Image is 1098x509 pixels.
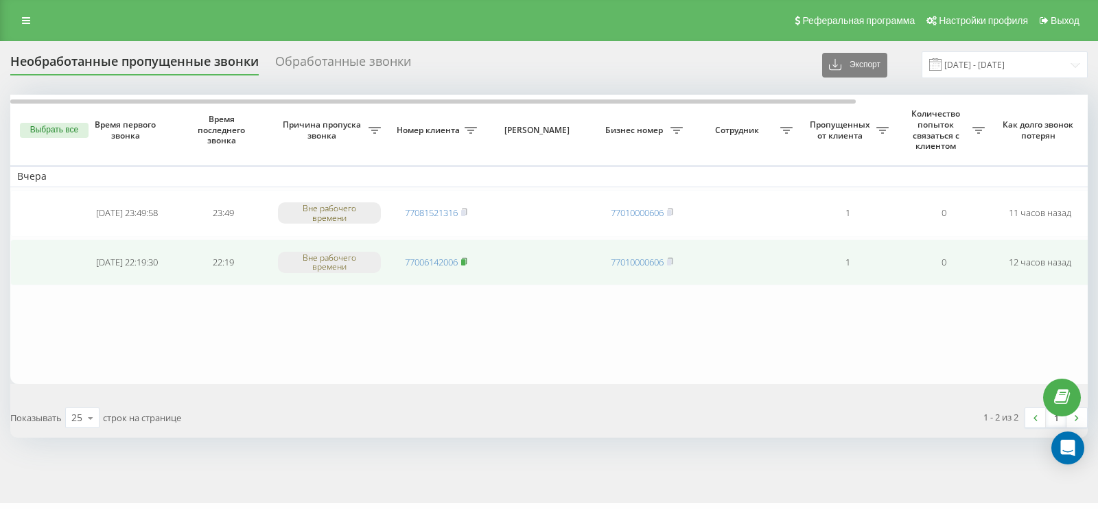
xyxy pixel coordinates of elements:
[822,53,887,78] button: Экспорт
[806,119,876,141] span: Пропущенных от клиента
[278,119,369,141] span: Причина пропуска звонка
[1003,119,1077,141] span: Как долго звонок потерян
[10,412,62,424] span: Показывать
[896,239,992,286] td: 0
[697,125,780,136] span: Сотрудник
[405,206,458,219] a: 77081521316
[395,125,465,136] span: Номер клиента
[799,190,896,237] td: 1
[278,252,381,272] div: Вне рабочего времени
[611,256,664,268] a: 77010000606
[275,54,411,75] div: Обработанные звонки
[175,190,271,237] td: 23:49
[896,190,992,237] td: 0
[600,125,670,136] span: Бизнес номер
[939,15,1028,26] span: Настройки профиля
[1051,15,1079,26] span: Выход
[278,202,381,223] div: Вне рабочего времени
[1046,408,1066,427] a: 1
[90,119,164,141] span: Время первого звонка
[992,190,1088,237] td: 11 часов назад
[79,239,175,286] td: [DATE] 22:19:30
[186,114,260,146] span: Время последнего звонка
[992,239,1088,286] td: 12 часов назад
[902,108,972,151] span: Количество попыток связаться с клиентом
[175,239,271,286] td: 22:19
[611,206,664,219] a: 77010000606
[405,256,458,268] a: 77006142006
[103,412,181,424] span: строк на странице
[802,15,915,26] span: Реферальная программа
[10,54,259,75] div: Необработанные пропущенные звонки
[495,125,582,136] span: [PERSON_NAME]
[799,239,896,286] td: 1
[20,123,89,138] button: Выбрать все
[79,190,175,237] td: [DATE] 23:49:58
[71,411,82,425] div: 25
[983,410,1018,424] div: 1 - 2 из 2
[1051,431,1084,464] div: Open Intercom Messenger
